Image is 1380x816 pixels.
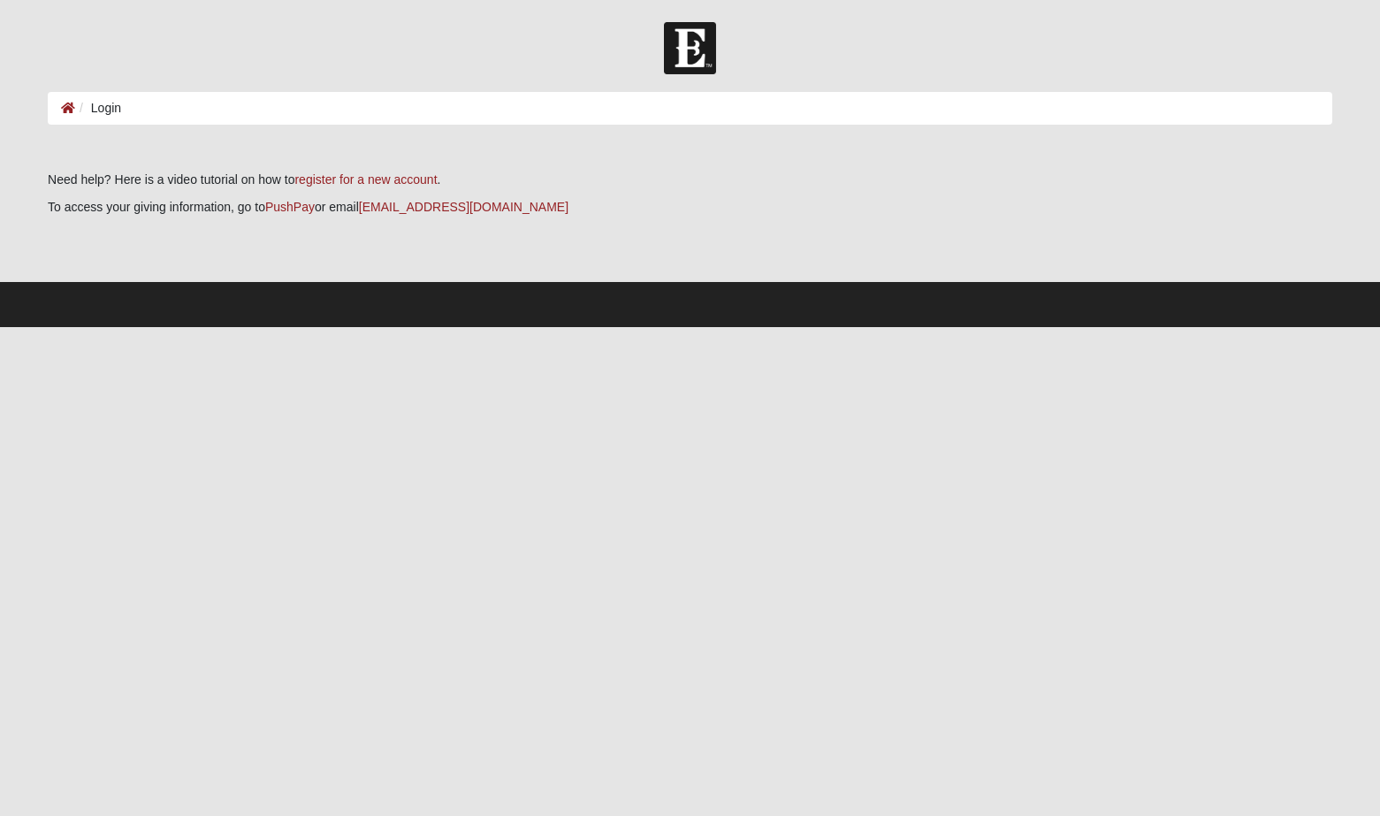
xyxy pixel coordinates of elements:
a: PushPay [265,200,315,214]
a: register for a new account [294,172,437,187]
a: [EMAIL_ADDRESS][DOMAIN_NAME] [359,200,568,214]
li: Login [75,99,121,118]
p: Need help? Here is a video tutorial on how to . [48,171,1332,189]
p: To access your giving information, go to or email [48,198,1332,217]
img: Church of Eleven22 Logo [664,22,716,74]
